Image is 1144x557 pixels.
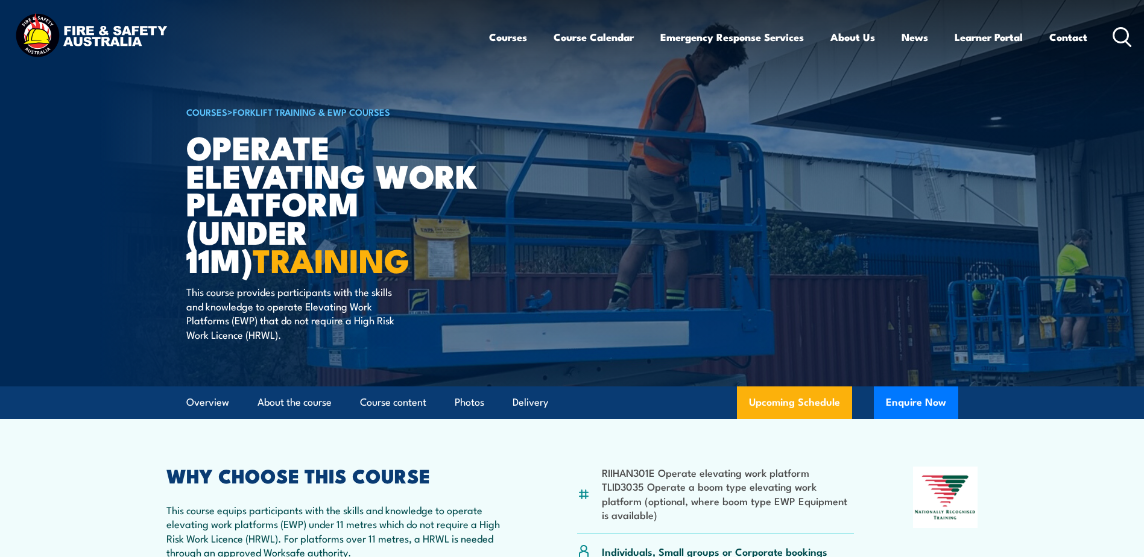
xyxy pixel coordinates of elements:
[253,234,409,284] strong: TRAINING
[186,133,484,274] h1: Operate Elevating Work Platform (under 11m)
[258,386,332,418] a: About the course
[913,467,978,528] img: Nationally Recognised Training logo.
[902,21,928,53] a: News
[830,21,875,53] a: About Us
[455,386,484,418] a: Photos
[166,467,519,483] h2: WHY CHOOSE THIS COURSE
[186,105,227,118] a: COURSES
[360,386,426,418] a: Course content
[513,386,548,418] a: Delivery
[1049,21,1087,53] a: Contact
[186,386,229,418] a: Overview
[660,21,804,53] a: Emergency Response Services
[186,104,484,119] h6: >
[602,479,855,521] li: TLID3035 Operate a boom type elevating work platform (optional, where boom type EWP Equipment is ...
[602,465,855,479] li: RIIHAN301E Operate elevating work platform
[186,285,406,341] p: This course provides participants with the skills and knowledge to operate Elevating Work Platfor...
[737,386,852,419] a: Upcoming Schedule
[874,386,958,419] button: Enquire Now
[489,21,527,53] a: Courses
[955,21,1023,53] a: Learner Portal
[233,105,390,118] a: Forklift Training & EWP Courses
[554,21,634,53] a: Course Calendar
